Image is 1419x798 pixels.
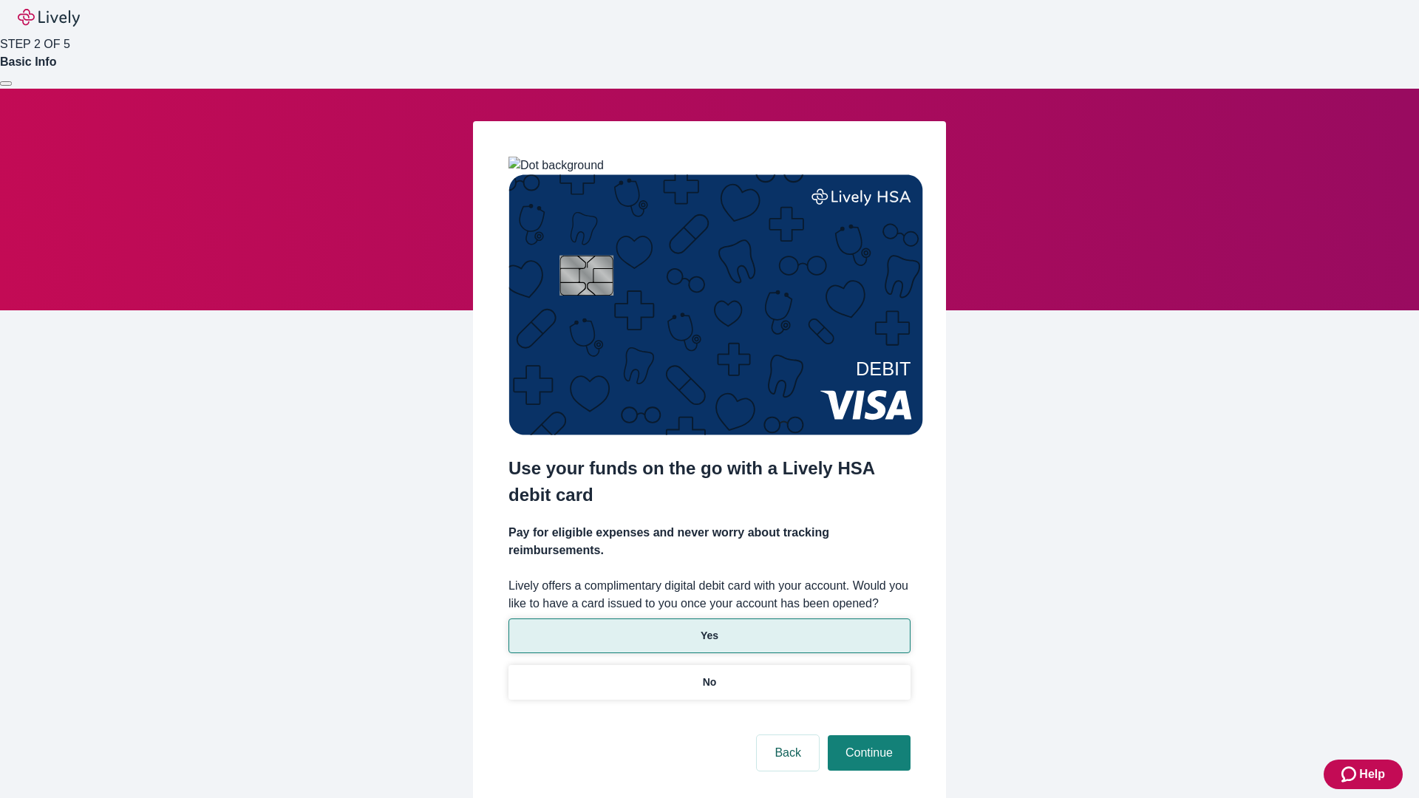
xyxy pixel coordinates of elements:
[508,618,911,653] button: Yes
[1359,765,1385,783] span: Help
[828,735,911,771] button: Continue
[508,174,923,435] img: Debit card
[508,524,911,559] h4: Pay for eligible expenses and never worry about tracking reimbursements.
[1341,765,1359,783] svg: Zendesk support icon
[1324,760,1403,789] button: Zendesk support iconHelp
[508,455,911,508] h2: Use your funds on the go with a Lively HSA debit card
[508,577,911,613] label: Lively offers a complimentary digital debit card with your account. Would you like to have a card...
[703,675,717,690] p: No
[508,157,604,174] img: Dot background
[18,9,80,27] img: Lively
[508,665,911,700] button: No
[701,628,718,644] p: Yes
[757,735,819,771] button: Back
